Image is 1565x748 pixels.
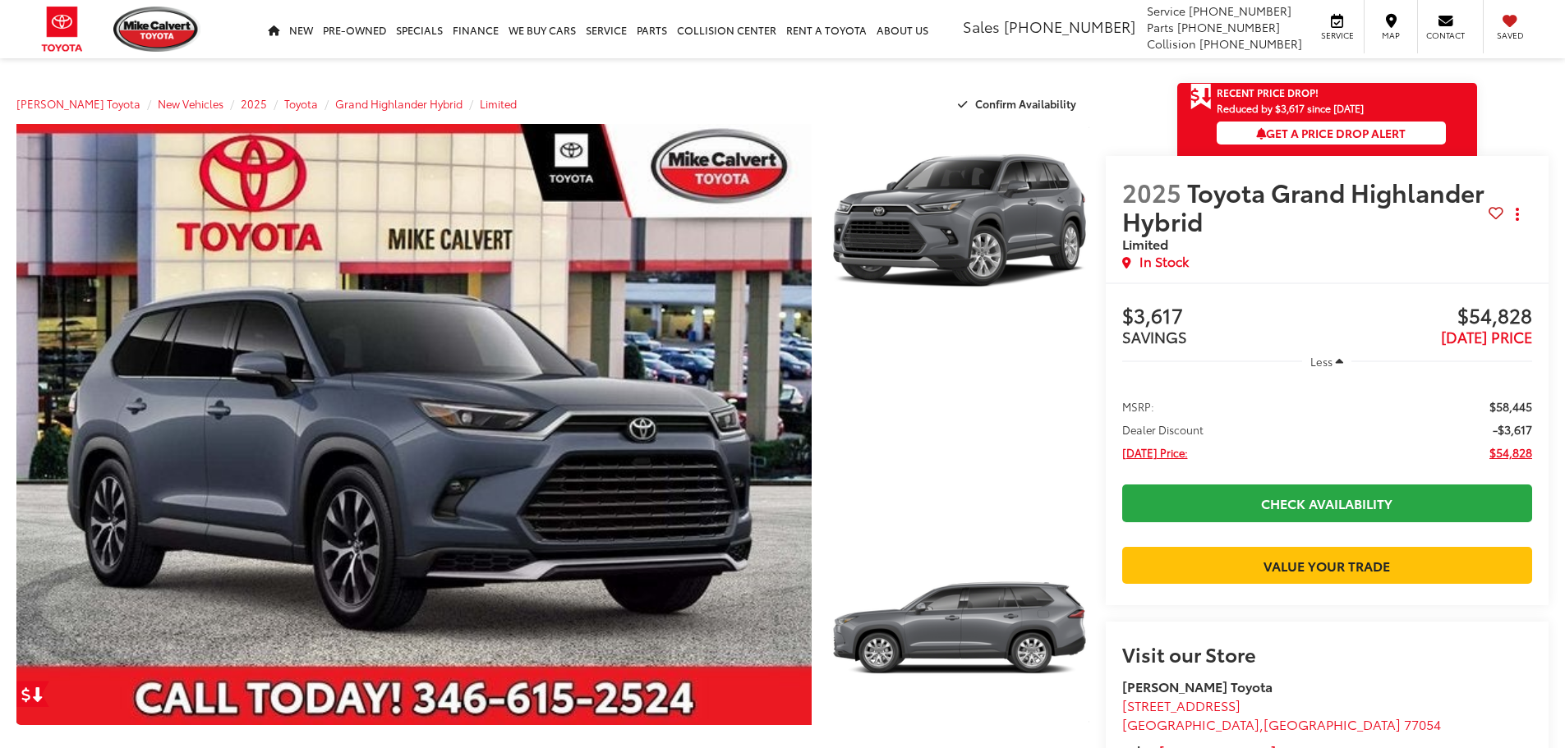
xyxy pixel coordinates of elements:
[1190,83,1212,111] span: Get Price Drop Alert
[1493,421,1532,438] span: -$3,617
[284,96,318,111] a: Toyota
[158,96,223,111] a: New Vehicles
[1404,714,1441,733] span: 77054
[16,124,812,725] a: Expand Photo 0
[1256,125,1406,141] span: Get a Price Drop Alert
[480,96,517,111] a: Limited
[1310,354,1333,369] span: Less
[1503,200,1532,229] button: Actions
[8,121,819,728] img: 2025 Toyota Grand Highlander Hybrid Limited
[1189,2,1291,19] span: [PHONE_NUMBER]
[826,122,1091,320] img: 2025 Toyota Grand Highlander Hybrid Limited
[963,16,1000,37] span: Sales
[1122,421,1204,438] span: Dealer Discount
[1122,484,1532,521] a: Check Availability
[1122,234,1168,253] span: Limited
[241,96,267,111] a: 2025
[1302,346,1351,376] button: Less
[826,529,1091,727] img: 2025 Toyota Grand Highlander Hybrid Limited
[1122,695,1441,733] a: [STREET_ADDRESS] [GEOGRAPHIC_DATA],[GEOGRAPHIC_DATA] 77054
[949,89,1089,118] button: Confirm Availability
[1177,19,1280,35] span: [PHONE_NUMBER]
[1217,103,1446,113] span: Reduced by $3,617 since [DATE]
[1122,305,1328,329] span: $3,617
[1217,85,1319,99] span: Recent Price Drop!
[1177,83,1477,103] a: Get Price Drop Alert Recent Price Drop!
[830,124,1089,319] a: Expand Photo 1
[830,531,1089,726] a: Expand Photo 2
[1122,714,1441,733] span: ,
[1122,547,1532,584] a: Value Your Trade
[1122,677,1273,695] strong: [PERSON_NAME] Toyota
[1122,326,1187,347] span: SAVINGS
[975,96,1076,111] span: Confirm Availability
[1122,174,1484,238] span: Toyota Grand Highlander Hybrid
[1122,444,1188,461] span: [DATE] Price:
[16,681,49,707] a: Get Price Drop Alert
[1327,305,1532,329] span: $54,828
[335,96,463,111] a: Grand Highlander Hybrid
[1489,398,1532,415] span: $58,445
[1373,30,1409,41] span: Map
[1492,30,1528,41] span: Saved
[1441,326,1532,347] span: [DATE] PRICE
[1319,30,1356,41] span: Service
[1122,695,1240,714] span: [STREET_ADDRESS]
[1426,30,1465,41] span: Contact
[113,7,200,52] img: Mike Calvert Toyota
[16,96,140,111] a: [PERSON_NAME] Toyota
[1122,643,1532,664] h2: Visit our Store
[1147,35,1196,52] span: Collision
[1122,714,1259,733] span: [GEOGRAPHIC_DATA]
[1122,174,1181,209] span: 2025
[1199,35,1302,52] span: [PHONE_NUMBER]
[1489,444,1532,461] span: $54,828
[1004,16,1135,37] span: [PHONE_NUMBER]
[1122,398,1154,415] span: MSRP:
[1147,19,1174,35] span: Parts
[1147,2,1185,19] span: Service
[1139,252,1189,271] span: In Stock
[1516,208,1519,221] span: dropdown dots
[1264,714,1401,733] span: [GEOGRAPHIC_DATA]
